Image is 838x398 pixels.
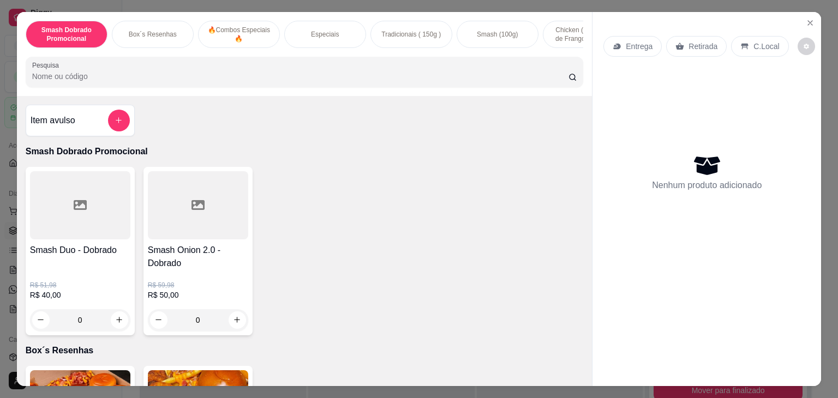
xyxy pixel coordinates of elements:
p: Chicken ( Burguers de Frango )( 120g ) [552,26,615,43]
p: Retirada [689,41,717,52]
p: Tradicionais ( 150g ) [381,30,441,39]
p: C.Local [753,41,779,52]
h4: Smash Onion 2.0 - Dobrado [148,244,248,270]
p: Smash (100g) [477,30,518,39]
button: Close [801,14,819,32]
p: 🔥Combos Especiais 🔥 [207,26,271,43]
button: decrease-product-quantity [798,38,815,55]
h4: Smash Duo - Dobrado [30,244,130,257]
p: Box´s Resenhas [26,344,584,357]
p: Smash Dobrado Promocional [35,26,98,43]
p: Entrega [626,41,653,52]
h4: Item avulso [31,114,75,127]
label: Pesquisa [32,61,63,70]
p: Box´s Resenhas [129,30,177,39]
p: R$ 51,98 [30,281,130,290]
input: Pesquisa [32,71,568,82]
p: Especiais [311,30,339,39]
p: Smash Dobrado Promocional [26,145,584,158]
p: R$ 50,00 [148,290,248,300]
p: R$ 59,98 [148,281,248,290]
p: Nenhum produto adicionado [652,179,762,192]
button: add-separate-item [108,110,130,131]
p: R$ 40,00 [30,290,130,300]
